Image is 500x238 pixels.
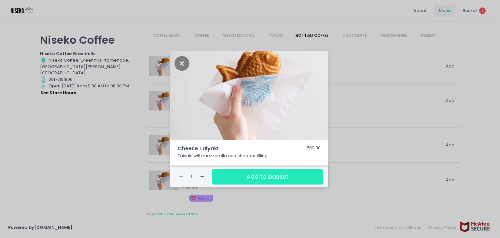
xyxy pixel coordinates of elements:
[307,145,321,153] div: ₱89.00
[174,60,189,66] button: Close
[178,153,321,159] p: Taiyaki with mozzarella and cheddar filling
[212,169,323,185] button: Add to basket
[170,51,328,140] img: Cheese Taiyaki
[178,145,285,153] span: Cheese Taiyaki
